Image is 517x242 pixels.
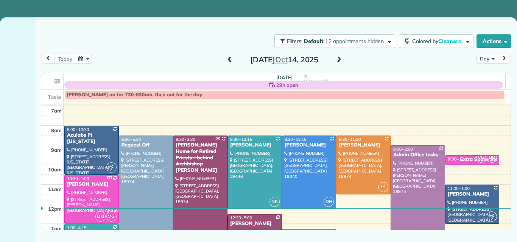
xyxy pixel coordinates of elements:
span: 8:30 - 11:30 [339,137,361,142]
div: Request Off [121,142,171,148]
span: 7am [51,108,62,114]
span: 9:00 - 2:00 [393,146,413,152]
span: AC [109,164,114,168]
span: VG [476,153,486,163]
span: Filters: [287,38,303,45]
span: 1pm [51,225,62,231]
span: IK [378,182,388,192]
span: Cleaners [438,38,462,45]
span: DH [324,197,334,207]
span: [DATE] [276,74,293,80]
span: 8am [51,127,62,133]
div: [PERSON_NAME] [230,142,280,148]
div: [PERSON_NAME] [447,191,497,197]
div: Admin Office tasks [393,152,443,158]
button: Day [477,54,497,64]
span: | 2 appointments hidden [325,38,384,45]
a: Filters: Default | 2 appointments hidden [271,34,395,48]
span: View week [304,78,328,84]
span: 8:30 - 5:30 [121,137,141,142]
div: [PERSON_NAME] Home for Retired Priests - behind Archbishop [PERSON_NAME] [175,142,225,174]
div: [PERSON_NAME] [338,142,388,148]
span: 8:30 - 12:15 [230,137,252,142]
button: today [55,54,75,64]
span: 9am [51,147,62,153]
button: prev [41,54,55,64]
div: [PERSON_NAME] [230,220,280,227]
span: Colored by [412,38,464,45]
div: Aculabs Ft [US_STATE] [67,132,117,145]
span: 8:30 - 12:15 [285,137,307,142]
button: Actions [477,34,511,48]
span: VG [106,211,117,222]
span: [PERSON_NAME] on for 730-830am, then out for the day [67,92,202,98]
span: 29h open [276,81,298,89]
button: Colored byCleaners [399,34,473,48]
small: 2 [107,166,116,174]
span: 1:00 - 4:15 [67,225,87,230]
small: 2 [487,216,497,223]
span: 12:30 - 5:00 [230,215,252,220]
span: 10am [48,166,62,173]
button: next [497,54,511,64]
span: 11am [48,186,62,192]
span: Default [304,38,324,45]
span: OM [95,211,106,222]
div: [PERSON_NAME] [67,181,117,188]
span: Oct [275,55,288,64]
span: OM [487,153,497,163]
h2: [DATE] 14, 2025 [237,55,332,64]
span: NK [269,197,280,207]
span: AC [490,213,494,217]
button: Filters: Default | 2 appointments hidden [274,34,395,48]
span: 11:00 - 1:00 [448,186,470,191]
span: 8:00 - 10:30 [67,127,89,132]
span: 12pm [48,206,62,212]
div: Extra Space Storage [460,156,509,163]
div: [PERSON_NAME] [284,142,334,148]
span: 8:30 - 2:30 [176,137,195,142]
span: 10:30 - 1:00 [67,176,89,181]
